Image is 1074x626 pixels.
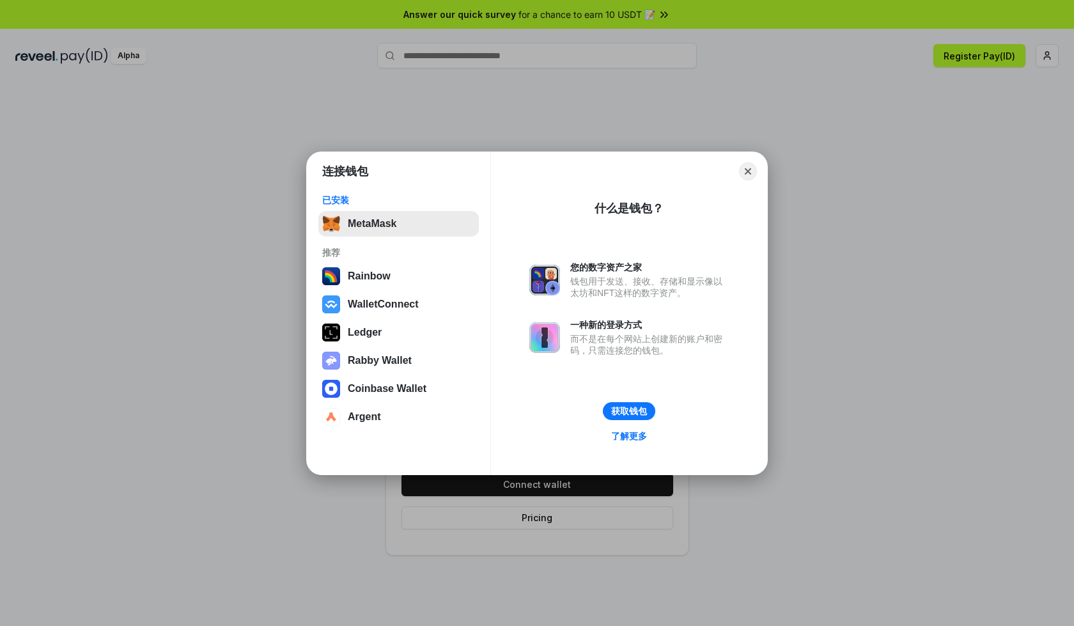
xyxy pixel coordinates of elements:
[348,411,381,423] div: Argent
[322,164,368,179] h1: 连接钱包
[348,327,382,338] div: Ledger
[322,352,340,370] img: svg+xml,%3Csvg%20xmlns%3D%22http%3A%2F%2Fwww.w3.org%2F2000%2Fsvg%22%20fill%3D%22none%22%20viewBox...
[348,218,396,230] div: MetaMask
[570,262,729,273] div: 您的数字资产之家
[603,402,655,420] button: 获取钱包
[611,405,647,417] div: 获取钱包
[348,299,419,310] div: WalletConnect
[595,201,664,216] div: 什么是钱包？
[318,263,479,289] button: Rainbow
[570,276,729,299] div: 钱包用于发送、接收、存储和显示像以太坊和NFT这样的数字资产。
[322,324,340,341] img: svg+xml,%3Csvg%20xmlns%3D%22http%3A%2F%2Fwww.w3.org%2F2000%2Fsvg%22%20width%3D%2228%22%20height%3...
[529,265,560,295] img: svg+xml,%3Csvg%20xmlns%3D%22http%3A%2F%2Fwww.w3.org%2F2000%2Fsvg%22%20fill%3D%22none%22%20viewBox...
[318,211,479,237] button: MetaMask
[318,320,479,345] button: Ledger
[570,333,729,356] div: 而不是在每个网站上创建新的账户和密码，只需连接您的钱包。
[348,355,412,366] div: Rabby Wallet
[322,295,340,313] img: svg+xml,%3Csvg%20width%3D%2228%22%20height%3D%2228%22%20viewBox%3D%220%200%2028%2028%22%20fill%3D...
[318,292,479,317] button: WalletConnect
[322,215,340,233] img: svg+xml,%3Csvg%20fill%3D%22none%22%20height%3D%2233%22%20viewBox%3D%220%200%2035%2033%22%20width%...
[322,380,340,398] img: svg+xml,%3Csvg%20width%3D%2228%22%20height%3D%2228%22%20viewBox%3D%220%200%2028%2028%22%20fill%3D...
[611,430,647,442] div: 了解更多
[348,270,391,282] div: Rainbow
[318,404,479,430] button: Argent
[322,247,475,258] div: 推荐
[570,319,729,331] div: 一种新的登录方式
[348,383,426,395] div: Coinbase Wallet
[739,162,757,180] button: Close
[603,428,655,444] a: 了解更多
[318,348,479,373] button: Rabby Wallet
[322,408,340,426] img: svg+xml,%3Csvg%20width%3D%2228%22%20height%3D%2228%22%20viewBox%3D%220%200%2028%2028%22%20fill%3D...
[529,322,560,353] img: svg+xml,%3Csvg%20xmlns%3D%22http%3A%2F%2Fwww.w3.org%2F2000%2Fsvg%22%20fill%3D%22none%22%20viewBox...
[318,376,479,402] button: Coinbase Wallet
[322,267,340,285] img: svg+xml,%3Csvg%20width%3D%22120%22%20height%3D%22120%22%20viewBox%3D%220%200%20120%20120%22%20fil...
[322,194,475,206] div: 已安装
